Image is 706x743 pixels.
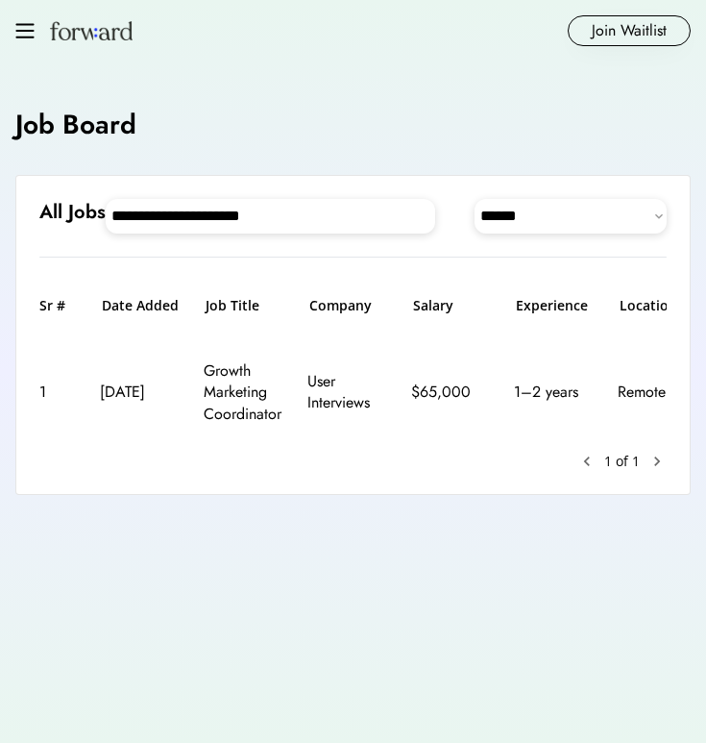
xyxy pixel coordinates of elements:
h6: Location [620,296,704,315]
div: Growth Marketing Coordinator [204,360,290,425]
button: chevron_right [647,452,667,471]
button: Join Waitlist [568,15,691,46]
div: $65,000 [411,382,498,403]
h4: Job Board [15,106,136,143]
img: Forward logo [50,21,133,40]
img: bars.svg [15,23,35,38]
h6: Date Added [102,296,186,315]
h6: Sr # [39,296,83,315]
h6: Experience [516,296,600,315]
button: keyboard_arrow_left [577,452,596,471]
h6: Company [309,296,394,315]
div: 1 [39,382,83,403]
div: Remote [618,382,704,403]
div: User Interviews [307,371,394,414]
div: 1 of 1 [604,452,640,471]
div: [DATE] [100,382,186,403]
h6: All Jobs [39,199,106,226]
h6: Job Title [206,296,259,315]
h6: Salary [413,296,498,315]
div: 1–2 years [514,382,600,403]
